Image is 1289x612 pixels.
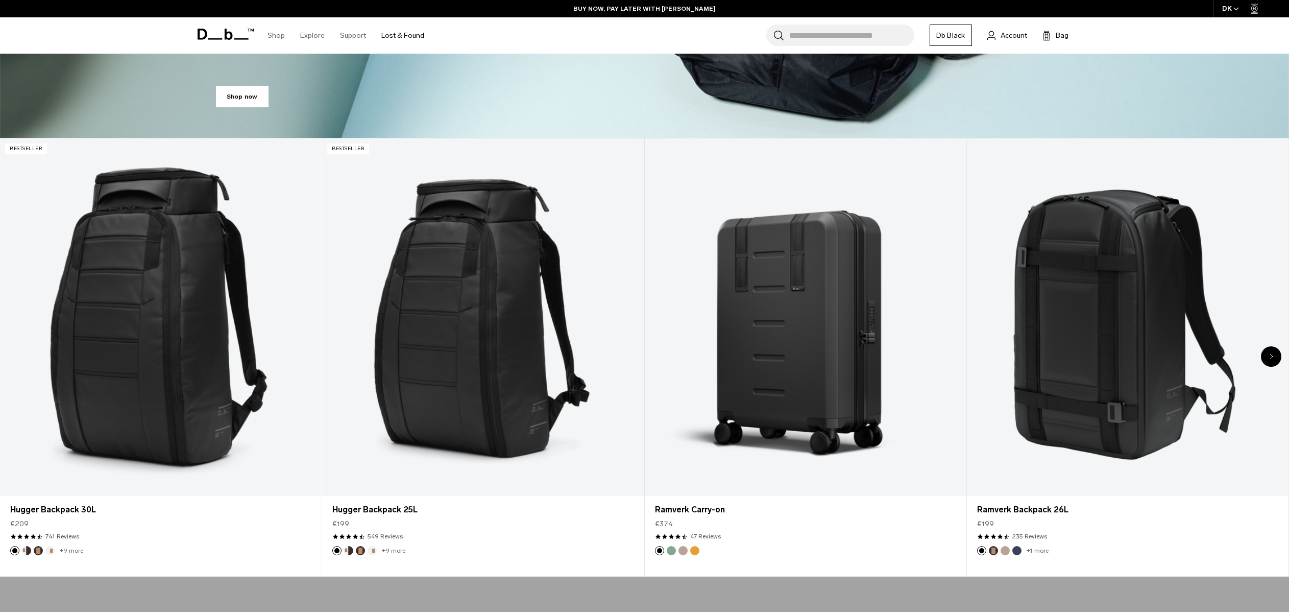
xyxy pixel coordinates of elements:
button: Espresso [989,546,998,555]
a: 235 reviews [1012,532,1047,541]
button: Espresso [356,546,365,555]
a: Ramverk Carry-on [645,138,966,496]
button: Black Out [10,546,19,555]
a: 47 reviews [690,532,721,541]
a: Hugger Backpack 30L [10,504,311,516]
button: Fogbow Beige [678,546,688,555]
a: Hugger Backpack 25L [332,504,633,516]
a: Account [987,29,1027,41]
a: 741 reviews [45,532,79,541]
button: Parhelion Orange [690,546,699,555]
a: +1 more [1027,547,1049,554]
span: Bag [1056,30,1068,41]
a: Ramverk Carry-on [655,504,956,516]
a: +9 more [382,547,405,554]
a: Hugger Backpack 25L [322,138,643,496]
a: Shop now [216,86,269,107]
span: €374 [655,519,673,529]
button: Espresso [34,546,43,555]
button: Fogbow Beige [1001,546,1010,555]
div: Next slide [1261,346,1281,367]
nav: Main Navigation [260,17,432,54]
button: Black Out [977,546,986,555]
button: Oatmilk [368,546,377,555]
a: Support [340,17,366,54]
button: Bag [1042,29,1068,41]
button: Oatmilk [45,546,55,555]
span: €199 [332,519,349,529]
span: €199 [977,519,994,529]
button: Black Out [332,546,342,555]
a: Explore [300,17,325,54]
a: Ramverk Backpack 26L [977,504,1278,516]
button: Green Ray [667,546,676,555]
a: Lost & Found [381,17,424,54]
p: Bestseller [327,144,369,154]
a: BUY NOW, PAY LATER WITH [PERSON_NAME] [573,4,716,13]
button: Cappuccino [344,546,353,555]
a: +9 more [60,547,83,554]
a: Ramverk Backpack 26L [967,138,1288,496]
div: 3 / 20 [645,138,967,576]
a: Db Black [930,25,972,46]
a: Shop [267,17,285,54]
p: Bestseller [5,144,47,154]
button: Cappuccino [22,546,31,555]
div: 4 / 20 [967,138,1289,576]
a: 549 reviews [368,532,403,541]
span: Account [1001,30,1027,41]
div: 2 / 20 [322,138,644,576]
button: Blue Hour [1012,546,1022,555]
button: Black Out [655,546,664,555]
span: €209 [10,519,29,529]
